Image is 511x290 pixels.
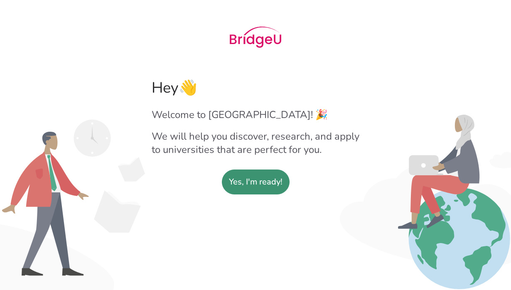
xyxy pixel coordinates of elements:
[222,170,290,194] sl-button: Yes, I'm ready!
[230,27,281,48] img: Bridge U logo
[152,78,359,98] h1: Hey
[152,108,359,121] h2: Welcome to [GEOGRAPHIC_DATA]! 🎉
[152,130,359,156] h2: We will help you discover, research, and apply to universities that are perfect for you.
[179,78,197,98] span: 👋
